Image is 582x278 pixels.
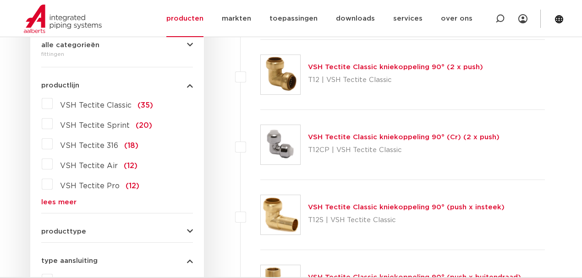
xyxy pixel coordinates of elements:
a: VSH Tectite Classic kniekoppeling 90° (2 x push) [308,64,483,71]
span: (12) [126,182,139,190]
span: VSH Tectite Pro [60,182,120,190]
span: VSH Tectite Classic [60,102,132,109]
button: productlijn [41,82,193,89]
a: VSH Tectite Classic kniekoppeling 90° (Cr) (2 x push) [308,134,500,141]
p: T12S | VSH Tectite Classic [308,213,505,228]
span: producttype [41,228,86,235]
a: VSH Tectite Classic kniekoppeling 90° (push x insteek) [308,204,505,211]
a: lees meer [41,199,193,206]
button: alle categorieën [41,42,193,49]
span: (35) [137,102,153,109]
p: T12 | VSH Tectite Classic [308,73,483,87]
p: T12CP | VSH Tectite Classic [308,143,500,158]
div: fittingen [41,49,193,60]
span: VSH Tectite Air [60,162,118,169]
img: Thumbnail for VSH Tectite Classic kniekoppeling 90° (Cr) (2 x push) [261,125,300,164]
span: type aansluiting [41,257,98,264]
img: Thumbnail for VSH Tectite Classic kniekoppeling 90° (2 x push) [261,55,300,94]
span: (12) [124,162,137,169]
button: type aansluiting [41,257,193,264]
span: VSH Tectite 316 [60,142,118,149]
img: Thumbnail for VSH Tectite Classic kniekoppeling 90° (push x insteek) [261,195,300,234]
span: (20) [136,122,152,129]
span: productlijn [41,82,79,89]
button: producttype [41,228,193,235]
span: (18) [124,142,138,149]
span: VSH Tectite Sprint [60,122,130,129]
span: alle categorieën [41,42,99,49]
